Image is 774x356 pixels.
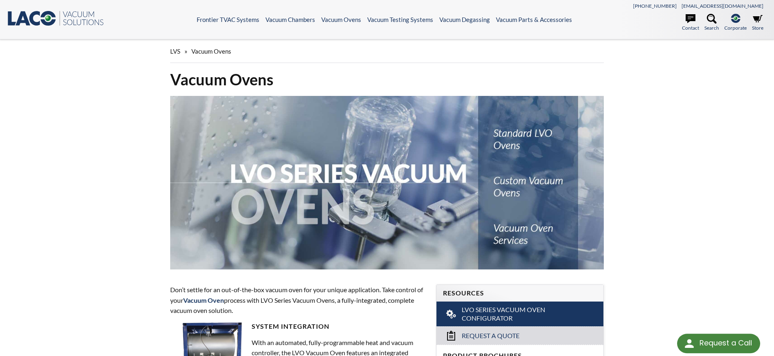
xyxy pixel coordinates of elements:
[683,337,696,350] img: round button
[633,3,677,9] a: [PHONE_NUMBER]
[170,40,604,63] div: »
[682,14,699,32] a: Contact
[191,48,231,55] span: Vacuum Ovens
[367,16,433,23] a: Vacuum Testing Systems
[724,24,747,32] span: Corporate
[170,322,427,331] h4: System Integration
[496,16,572,23] a: Vacuum Parts & Accessories
[170,284,427,316] p: Don’t settle for an out-of-the-box vacuum oven for your unique application. Take control of your ...
[704,14,719,32] a: Search
[436,326,603,345] a: Request a Quote
[677,334,760,353] div: Request a Call
[699,334,752,352] div: Request a Call
[436,302,603,327] a: LVO Series Vacuum Oven Configurator
[439,16,490,23] a: Vacuum Degassing
[183,296,224,304] strong: Vacuum Oven
[170,69,604,89] h1: Vacuum Ovens
[265,16,315,23] a: Vacuum Chambers
[170,48,180,55] span: LVS
[321,16,361,23] a: Vacuum Ovens
[752,14,763,32] a: Store
[462,306,580,323] span: LVO Series Vacuum Oven Configurator
[443,289,597,297] h4: Resources
[170,96,604,269] img: LVO Series Vacuum Ovens header
[682,3,763,9] a: [EMAIL_ADDRESS][DOMAIN_NAME]
[462,332,520,340] span: Request a Quote
[197,16,259,23] a: Frontier TVAC Systems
